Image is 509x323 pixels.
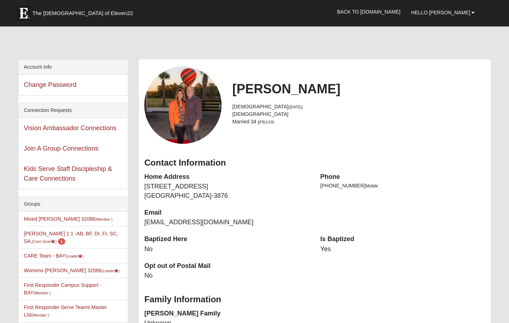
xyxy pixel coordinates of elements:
[24,253,84,259] a: CARE Team - BAY(Leader)
[332,3,406,21] a: Back to [DOMAIN_NAME]
[320,182,486,190] li: [PHONE_NUMBER]
[265,120,274,124] small: (1/19)
[411,10,470,15] span: Hello [PERSON_NAME]
[24,268,120,273] a: Womens [PERSON_NAME] 32086(Leader)
[144,245,310,254] dd: No
[101,269,120,273] small: (Leader )
[232,103,485,111] li: [DEMOGRAPHIC_DATA]
[34,291,51,295] small: (Member )
[144,261,310,271] dt: Opt out of Postal Mail
[144,172,310,182] dt: Home Address
[24,216,113,222] a: Mixed [PERSON_NAME] 32086(Member )
[19,103,128,118] div: Connection Requests
[144,271,310,280] dd: No
[232,118,485,126] li: Married 34 yrs
[144,67,222,144] a: View Fullsize Photo
[320,245,486,254] dd: Yes
[24,282,102,295] a: First Responder Campus Support - BAY(Member )
[24,81,77,88] a: Change Password
[232,111,485,118] li: [DEMOGRAPHIC_DATA]
[144,294,485,305] h3: Family Information
[144,235,310,244] dt: Baptized Here
[58,238,66,245] span: number of pending members
[32,239,57,244] small: (Care Giver )
[16,6,31,20] img: Eleven22 logo
[320,235,486,244] dt: Is Baptized
[144,309,310,318] dt: [PERSON_NAME] Family
[66,254,84,258] small: (Leader )
[144,218,310,227] dd: [EMAIL_ADDRESS][DOMAIN_NAME]
[24,145,98,152] a: Join A Group Connections
[144,158,485,168] h3: Contact Information
[289,105,303,109] small: ([DATE])
[144,182,310,200] dd: [STREET_ADDRESS] [GEOGRAPHIC_DATA]-3876
[13,3,156,20] a: The [DEMOGRAPHIC_DATA] of Eleven22
[24,165,112,182] a: Kids Serve Staff Discipleship & Care Connections
[24,124,117,132] a: Vision Ambassador Connections
[19,197,128,212] div: Groups
[19,60,128,75] div: Account Info
[24,231,118,244] a: [PERSON_NAME] 1:1 -AB, BF, DI, FI, SC, SA,(Care Giver) 1
[365,183,378,189] span: Mobile
[144,208,310,217] dt: Email
[232,81,485,97] h2: [PERSON_NAME]
[24,304,107,318] a: First Responder Serve Teams Master List(Member )
[406,4,480,21] a: Hello [PERSON_NAME]
[320,172,486,182] dt: Phone
[95,217,112,221] small: (Member )
[33,10,133,17] span: The [DEMOGRAPHIC_DATA] of Eleven22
